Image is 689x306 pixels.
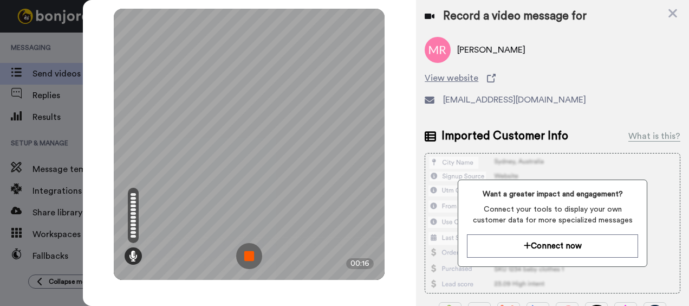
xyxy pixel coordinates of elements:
[425,72,478,85] span: View website
[441,128,568,144] span: Imported Customer Info
[628,130,680,143] div: What is this?
[346,258,374,269] div: 00:16
[443,93,586,106] span: [EMAIL_ADDRESS][DOMAIN_NAME]
[425,72,680,85] a: View website
[467,204,638,226] span: Connect your tools to display your own customer data for more specialized messages
[467,234,638,258] button: Connect now
[467,189,638,200] span: Want a greater impact and engagement?
[236,243,262,269] img: ic_record_stop.svg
